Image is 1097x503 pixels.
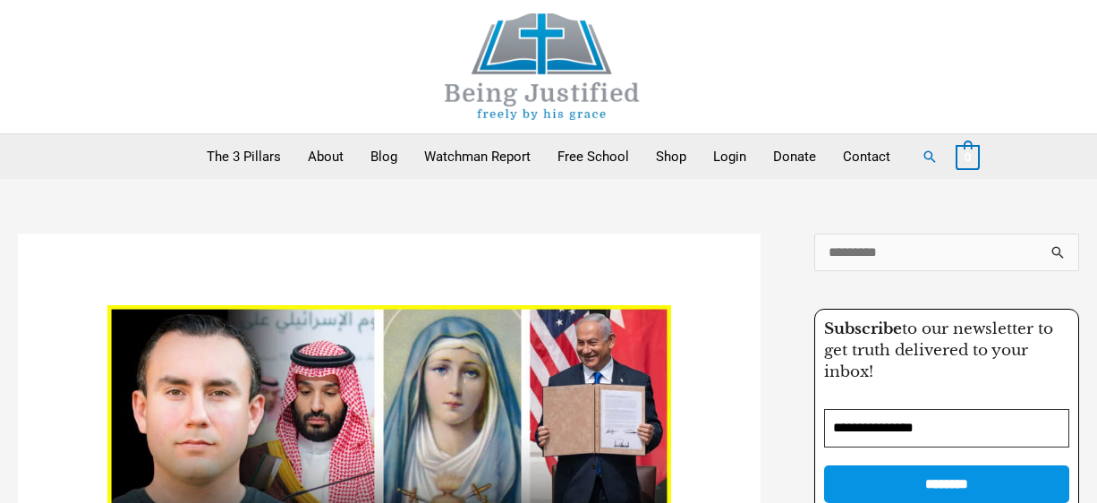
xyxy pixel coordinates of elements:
a: Contact [829,134,904,179]
a: Donate [760,134,829,179]
a: Search button [922,149,938,165]
input: Email Address * [824,409,1069,448]
a: About [294,134,357,179]
nav: Primary Site Navigation [193,134,904,179]
a: Blog [357,134,411,179]
img: Being Justified [408,13,676,120]
span: 0 [965,150,971,164]
a: Login [700,134,760,179]
span: to our newsletter to get truth delivered to your inbox! [824,320,1053,381]
a: Free School [544,134,642,179]
strong: Subscribe [824,320,902,338]
a: View Shopping Cart, empty [956,149,980,165]
a: Watchman Report [411,134,544,179]
a: The 3 Pillars [193,134,294,179]
a: Shop [642,134,700,179]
